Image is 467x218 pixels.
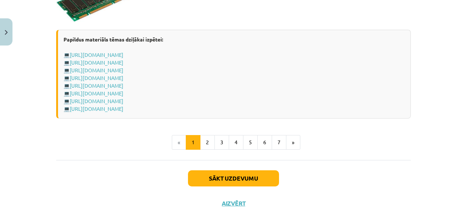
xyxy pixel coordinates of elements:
button: 5 [243,135,258,150]
a: [URL][DOMAIN_NAME] [70,67,123,73]
button: » [286,135,300,150]
a: [URL][DOMAIN_NAME] [70,90,123,97]
button: 2 [200,135,215,150]
button: 7 [272,135,286,150]
a: [URL][DOMAIN_NAME] [70,75,123,81]
button: 4 [229,135,243,150]
button: Aizvērt [220,200,247,207]
strong: Papildus materiāls tēmas dziļākai izpētei: [64,36,163,43]
img: icon-close-lesson-0947bae3869378f0d4975bcd49f059093ad1ed9edebbc8119c70593378902aed.svg [5,30,8,35]
button: Sākt uzdevumu [188,170,279,186]
button: 1 [186,135,200,150]
button: 3 [214,135,229,150]
nav: Page navigation example [56,135,411,150]
a: [URL][DOMAIN_NAME] [70,51,123,58]
a: [URL][DOMAIN_NAME] [70,59,123,66]
a: [URL][DOMAIN_NAME] [70,82,123,89]
a: [URL][DOMAIN_NAME] [70,98,123,104]
button: 6 [257,135,272,150]
a: [URL][DOMAIN_NAME] [70,105,123,112]
div: 💻 💻 💻 💻 💻 💻 💻 💻 [56,30,411,119]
